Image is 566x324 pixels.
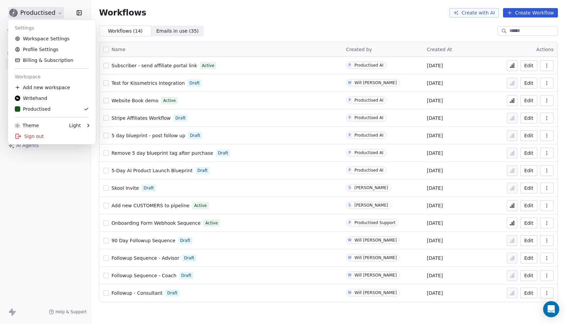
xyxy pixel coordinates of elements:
img: logo%20only%20-%20400%20x%20400.jpg [15,96,20,101]
a: Billing & Subscription [11,55,93,66]
div: Settings [11,23,93,33]
a: Workspace Settings [11,33,93,44]
img: Logo%20(1).svg [15,106,20,112]
div: Theme [15,122,39,129]
div: Add new workspace [11,82,93,93]
a: Profile Settings [11,44,93,55]
div: Workspace [11,71,93,82]
div: Light [69,122,81,129]
div: Productised [15,106,51,112]
div: Sign out [11,131,93,142]
div: Writehand [15,95,47,102]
